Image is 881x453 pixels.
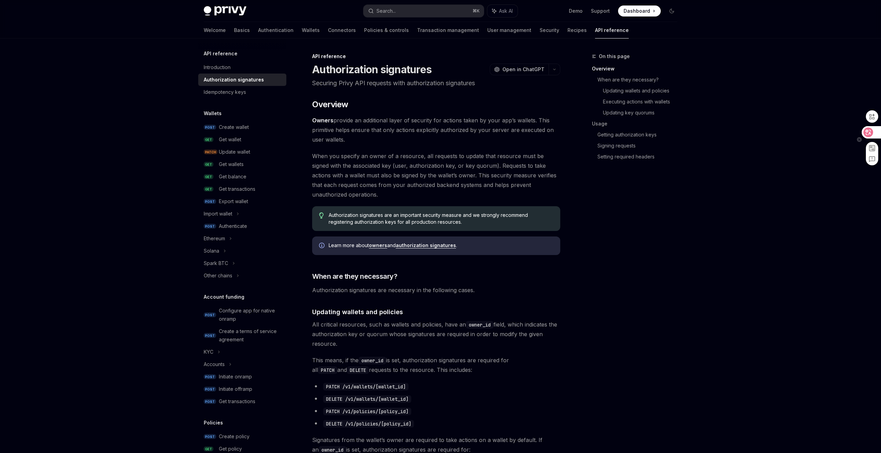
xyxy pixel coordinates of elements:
[204,210,232,218] div: Import wallet
[198,133,286,146] a: GETGet wallet
[376,7,396,15] div: Search...
[219,327,282,344] div: Create a terms of service agreement
[204,434,216,439] span: POST
[540,22,559,38] a: Security
[198,220,286,232] a: POSTAuthenticate
[312,63,432,76] h1: Authorization signatures
[198,371,286,383] a: POSTInitiate onramp
[597,74,683,85] a: When are they necessary?
[219,307,282,323] div: Configure app for native onramp
[666,5,677,16] button: Toggle dark mode
[219,445,242,453] div: Get policy
[319,243,326,250] svg: Info
[204,109,222,118] h5: Wallets
[312,115,560,144] span: provide an additional layer of security for actions taken by your app’s wallets. This primitive h...
[347,366,369,374] code: DELETE
[312,355,560,375] span: This means, if the is set, authorization signatures are required for all and requests to the reso...
[396,242,456,248] a: authorization signatures
[219,432,250,441] div: Create policy
[487,5,518,17] button: Ask AI
[592,63,683,74] a: Overview
[198,86,286,98] a: Idempotency keys
[473,8,480,14] span: ⌘ K
[204,360,225,368] div: Accounts
[204,6,246,16] img: dark logo
[198,395,286,408] a: POSTGet transactions
[204,419,223,427] h5: Policies
[591,8,610,14] a: Support
[597,140,683,151] a: Signing requests
[318,366,337,374] code: PATCH
[323,395,411,403] code: DELETE /v1/wallets/[wallet_id]
[198,430,286,443] a: POSTCreate policy
[323,420,414,428] code: DELETE /v1/policies/[policy_id]
[319,212,324,219] svg: Tip
[204,49,237,58] h5: API reference
[204,63,231,71] div: Introduction
[219,173,246,181] div: Get balance
[359,357,386,364] code: owner_id
[603,85,683,96] a: Updating wallets and policies
[569,8,583,14] a: Demo
[198,121,286,133] a: POSTCreate wallet
[198,74,286,86] a: Authorization signatures
[204,374,216,379] span: POST
[219,197,248,206] div: Export wallet
[219,185,255,193] div: Get transactions
[204,137,213,142] span: GET
[258,22,294,38] a: Authentication
[369,242,387,248] a: owners
[219,148,250,156] div: Update wallet
[234,22,250,38] a: Basics
[198,146,286,158] a: PATCHUpdate wallet
[466,321,493,329] code: owner_id
[417,22,479,38] a: Transaction management
[329,242,553,249] span: Learn more about and .
[219,123,249,131] div: Create wallet
[204,199,216,204] span: POST
[312,53,560,60] div: API reference
[204,162,213,167] span: GET
[204,76,264,84] div: Authorization signatures
[312,99,348,110] span: Overview
[204,387,216,392] span: POST
[204,446,213,452] span: GET
[219,135,241,144] div: Get wallet
[597,129,683,140] a: Getting authorization keys
[502,66,544,73] span: Open in ChatGPT
[204,125,216,130] span: POST
[624,8,650,14] span: Dashboard
[204,247,219,255] div: Solana
[490,64,549,75] button: Open in ChatGPT
[329,212,553,225] span: Authorization signatures are an important security measure and we strongly recommend registering ...
[204,224,216,229] span: POST
[204,150,217,155] span: PATCH
[198,195,286,208] a: POSTExport wallet
[312,151,560,199] span: When you specify an owner of a resource, all requests to update that resource must be signed with...
[328,22,356,38] a: Connectors
[198,158,286,170] a: GETGet wallets
[312,272,397,281] span: When are they necessary?
[204,333,216,338] span: POST
[595,22,629,38] a: API reference
[204,293,244,301] h5: Account funding
[219,385,252,393] div: Initiate offramp
[198,61,286,74] a: Introduction
[599,52,630,60] span: On this page
[198,183,286,195] a: GETGet transactions
[219,397,255,406] div: Get transactions
[204,312,216,318] span: POST
[323,408,411,415] code: PATCH /v1/policies/[policy_id]
[312,285,560,295] span: Authorization signatures are necessary in the following cases.
[198,383,286,395] a: POSTInitiate offramp
[592,118,683,129] a: Usage
[198,170,286,183] a: GETGet balance
[618,5,661,16] a: Dashboard
[312,307,403,317] span: Updating wallets and policies
[219,222,247,230] div: Authenticate
[323,383,408,390] code: PATCH /v1/wallets/[wallet_id]
[603,107,683,118] a: Updating key quorums
[204,399,216,404] span: POST
[204,187,213,192] span: GET
[219,373,252,381] div: Initiate onramp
